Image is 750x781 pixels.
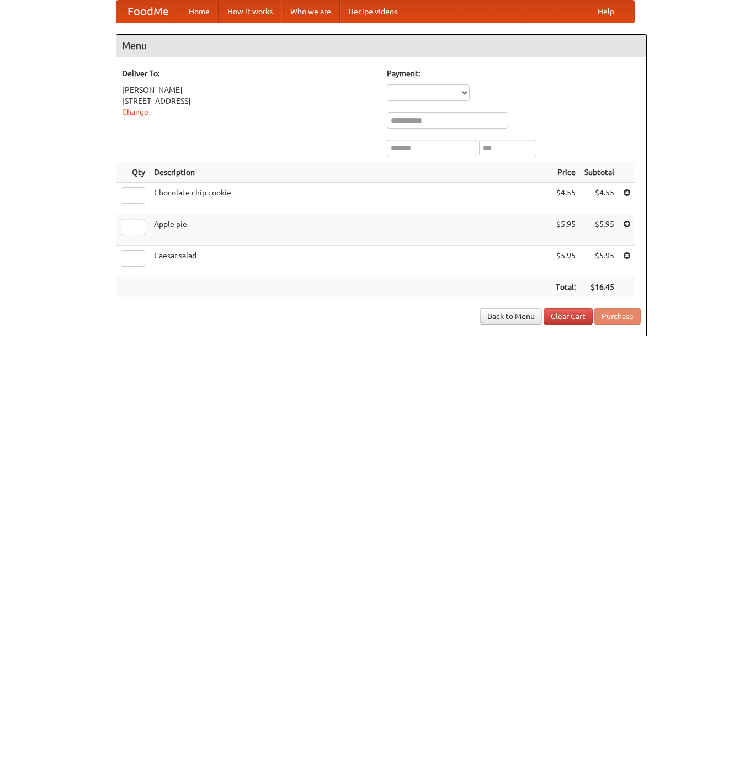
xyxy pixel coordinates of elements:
[150,183,551,214] td: Chocolate chip cookie
[150,162,551,183] th: Description
[580,214,619,246] td: $5.95
[544,308,593,325] a: Clear Cart
[551,277,580,297] th: Total:
[551,183,580,214] td: $4.55
[116,162,150,183] th: Qty
[551,246,580,277] td: $5.95
[116,1,180,23] a: FoodMe
[122,108,148,116] a: Change
[219,1,281,23] a: How it works
[594,308,641,325] button: Purchase
[551,162,580,183] th: Price
[551,214,580,246] td: $5.95
[580,277,619,297] th: $16.45
[281,1,340,23] a: Who we are
[122,95,376,107] div: [STREET_ADDRESS]
[580,183,619,214] td: $4.55
[122,68,376,79] h5: Deliver To:
[116,35,646,57] h4: Menu
[150,246,551,277] td: Caesar salad
[122,84,376,95] div: [PERSON_NAME]
[580,246,619,277] td: $5.95
[180,1,219,23] a: Home
[480,308,542,325] a: Back to Menu
[150,214,551,246] td: Apple pie
[387,68,641,79] h5: Payment:
[580,162,619,183] th: Subtotal
[589,1,623,23] a: Help
[340,1,406,23] a: Recipe videos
